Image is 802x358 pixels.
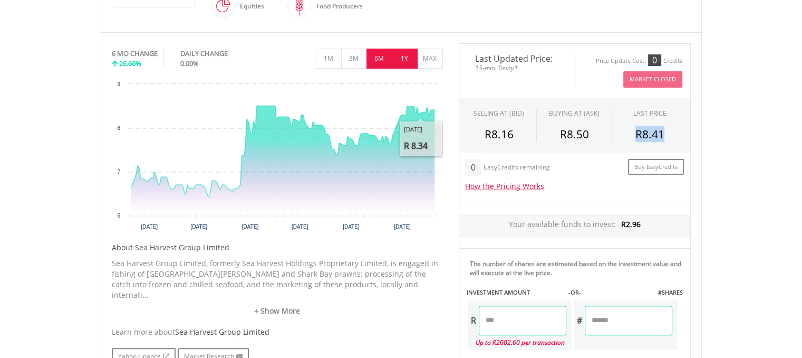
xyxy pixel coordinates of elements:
[112,242,443,253] h5: About Sea Harvest Group Limited
[119,59,141,68] span: 26.66%
[341,49,367,69] button: 3M
[465,181,544,191] a: How the Pricing Works
[596,57,646,65] div: Price Update Cost:
[623,71,682,88] button: Market Closed
[417,49,443,69] button: MAX
[467,54,567,63] span: Last Updated Price:
[117,213,120,219] text: 6
[180,59,199,68] span: 0.00%
[628,159,684,175] a: Buy EasyCredits
[141,224,158,230] text: [DATE]
[621,219,641,229] span: R2.96
[467,288,530,297] label: INVESTMENT AMOUNT
[459,214,690,238] div: Your available funds to invest:
[112,306,443,316] a: + Show More
[465,159,481,176] div: 0
[316,49,342,69] button: 1M
[112,258,443,300] p: Sea Harvest Group Limited, formerly Sea Harvest Holdings Proprietary Limited, is engaged in fishi...
[568,288,581,297] label: -OR-
[485,127,514,142] span: R8.16
[574,306,585,335] div: #
[484,164,550,173] div: EasyCredits remaining
[175,327,269,337] span: Sea Harvest Group Limited
[366,49,392,69] button: 6M
[291,224,308,230] text: [DATE]
[117,169,120,175] text: 7
[343,224,360,230] text: [DATE]
[112,79,443,237] div: Chart. Highcharts interactive chart.
[474,109,524,118] div: SELLING AT (BID)
[468,335,566,350] div: Up to R2002.60 per transaction
[633,109,666,118] div: LAST PRICE
[241,224,258,230] text: [DATE]
[559,127,588,142] span: R8.50
[392,49,418,69] button: 1Y
[112,49,158,59] div: 6 MO CHANGE
[470,259,686,277] div: The number of shares are estimated based on the investment value and will execute at the live price.
[467,63,567,73] span: 15-min. Delay*
[658,288,682,297] label: #SHARES
[394,224,411,230] text: [DATE]
[117,125,120,131] text: 8
[112,79,443,237] svg: Interactive chart
[663,57,682,65] div: Credits
[468,306,479,335] div: R
[648,54,661,66] div: 0
[180,49,263,59] div: DAILY CHANGE
[549,109,600,118] span: BUYING AT (ASK)
[190,224,207,230] text: [DATE]
[117,81,120,87] text: 9
[112,327,443,337] div: Learn more about
[635,127,664,142] span: R8.41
